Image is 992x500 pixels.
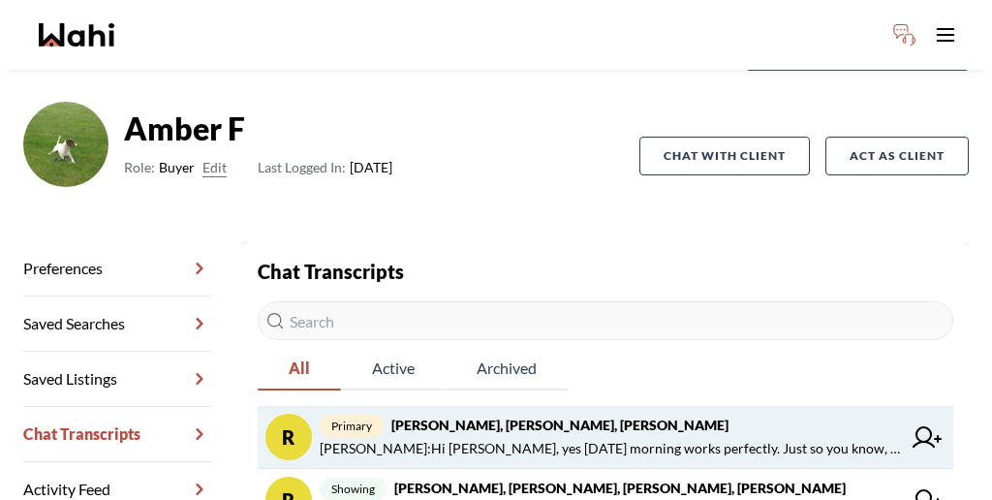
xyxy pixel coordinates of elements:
span: [DATE] [258,156,392,179]
a: Rprimary[PERSON_NAME], [PERSON_NAME], [PERSON_NAME][PERSON_NAME]:Hi [PERSON_NAME], yes [DATE] mor... [258,406,953,469]
button: Archived [446,348,568,391]
span: Role: [124,156,155,179]
strong: Chat Transcripts [258,260,404,283]
span: Archived [446,348,568,389]
strong: Amber F [124,109,392,148]
span: Active [341,348,446,389]
button: Edit [202,156,227,179]
span: Last Logged In: [258,159,346,175]
a: Saved Listings [23,352,211,407]
a: Saved Searches [23,297,211,352]
button: All [258,348,341,391]
button: Toggle open navigation menu [926,16,965,54]
div: R [265,414,312,460]
button: Act as Client [825,137,969,175]
strong: [PERSON_NAME], [PERSON_NAME], [PERSON_NAME], [PERSON_NAME] [394,480,846,496]
button: Active [341,348,446,391]
a: Chat Transcripts [23,407,211,462]
input: Search [258,301,953,340]
img: ACg8ocIBXU2fFQmTluoZv3OHqbdo-zw6yQkOw1-j-fwcnTymSxTpnzA=s96-c [23,102,108,187]
strong: [PERSON_NAME], [PERSON_NAME], [PERSON_NAME] [391,417,728,433]
span: showing [320,478,387,500]
span: Buyer [159,156,195,179]
button: Chat with client [639,137,810,175]
span: [PERSON_NAME] : Hi [PERSON_NAME], yes [DATE] morning works perfectly. Just so you know, whoever y... [320,437,901,460]
a: Preferences [23,241,211,297]
span: All [258,348,341,389]
span: primary [320,415,384,437]
a: Wahi homepage [39,23,114,47]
